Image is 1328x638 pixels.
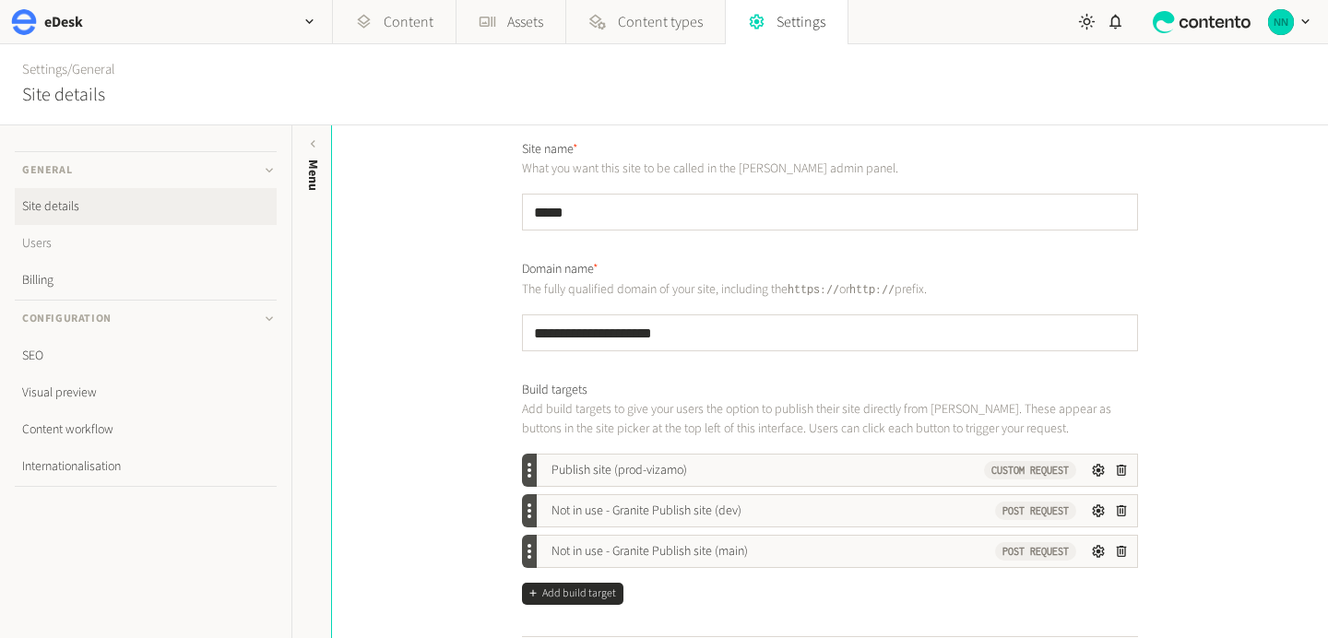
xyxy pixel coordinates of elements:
[522,381,587,400] label: Build targets
[522,260,599,279] label: Domain name
[15,448,277,485] a: Internationalisation
[15,411,277,448] a: Content workflow
[522,583,623,605] button: Add build target
[22,81,105,109] h2: Site details
[522,400,1138,439] p: Add build targets to give your users the option to publish their site directly from [PERSON_NAME]...
[849,282,895,296] code: http://
[11,9,37,35] img: eDesk
[618,11,703,33] span: Content types
[522,159,1138,179] p: What you want this site to be called in the [PERSON_NAME] admin panel.
[551,542,748,561] span: Not in use - Granite Publish site (main)
[303,159,323,191] span: Menu
[551,461,687,480] span: Publish site (prod-vizamo)
[551,502,741,521] span: Not in use - Granite Publish site (dev)
[22,162,72,179] span: General
[22,60,67,79] a: Settings
[15,374,277,411] a: Visual preview
[44,11,83,33] h2: eDesk
[995,542,1076,561] code: POST Request
[522,140,578,159] label: Site name
[15,262,277,299] a: Billing
[984,461,1076,479] code: Custom Request
[72,60,115,79] span: General
[22,311,112,327] span: Configuration
[788,282,839,296] code: https://
[1268,9,1294,35] img: Nikola Nikolov
[15,337,277,374] a: SEO
[15,188,277,225] a: Site details
[995,502,1076,520] code: POST Request
[67,60,72,79] span: /
[522,279,1138,300] p: The fully qualified domain of your site, including the or prefix.
[15,225,277,262] a: Users
[777,11,825,33] span: Settings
